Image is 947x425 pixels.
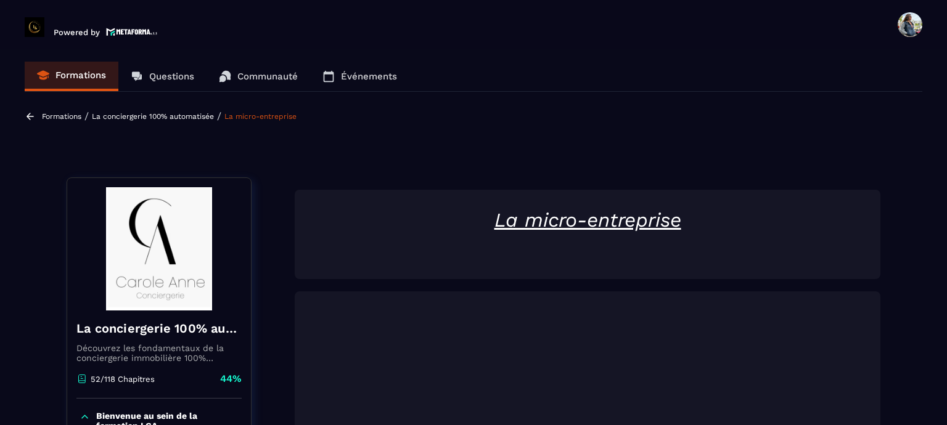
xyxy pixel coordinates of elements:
[92,112,214,121] a: La conciergerie 100% automatisée
[25,17,44,37] img: logo-branding
[118,62,207,91] a: Questions
[76,187,242,310] img: banner
[149,71,194,82] p: Questions
[224,112,297,121] a: La micro-entreprise
[54,28,100,37] p: Powered by
[42,112,81,121] a: Formations
[84,110,89,122] span: /
[217,110,221,122] span: /
[341,71,397,82] p: Événements
[25,62,118,91] a: Formations
[106,26,158,37] img: logo
[494,208,681,232] u: La micro-entreprise
[310,62,409,91] a: Événements
[207,62,310,91] a: Communauté
[220,372,242,386] p: 44%
[55,70,106,81] p: Formations
[76,343,242,363] p: Découvrez les fondamentaux de la conciergerie immobilière 100% automatisée. Cette formation est c...
[237,71,298,82] p: Communauté
[91,374,155,384] p: 52/118 Chapitres
[76,320,242,337] h4: La conciergerie 100% automatisée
